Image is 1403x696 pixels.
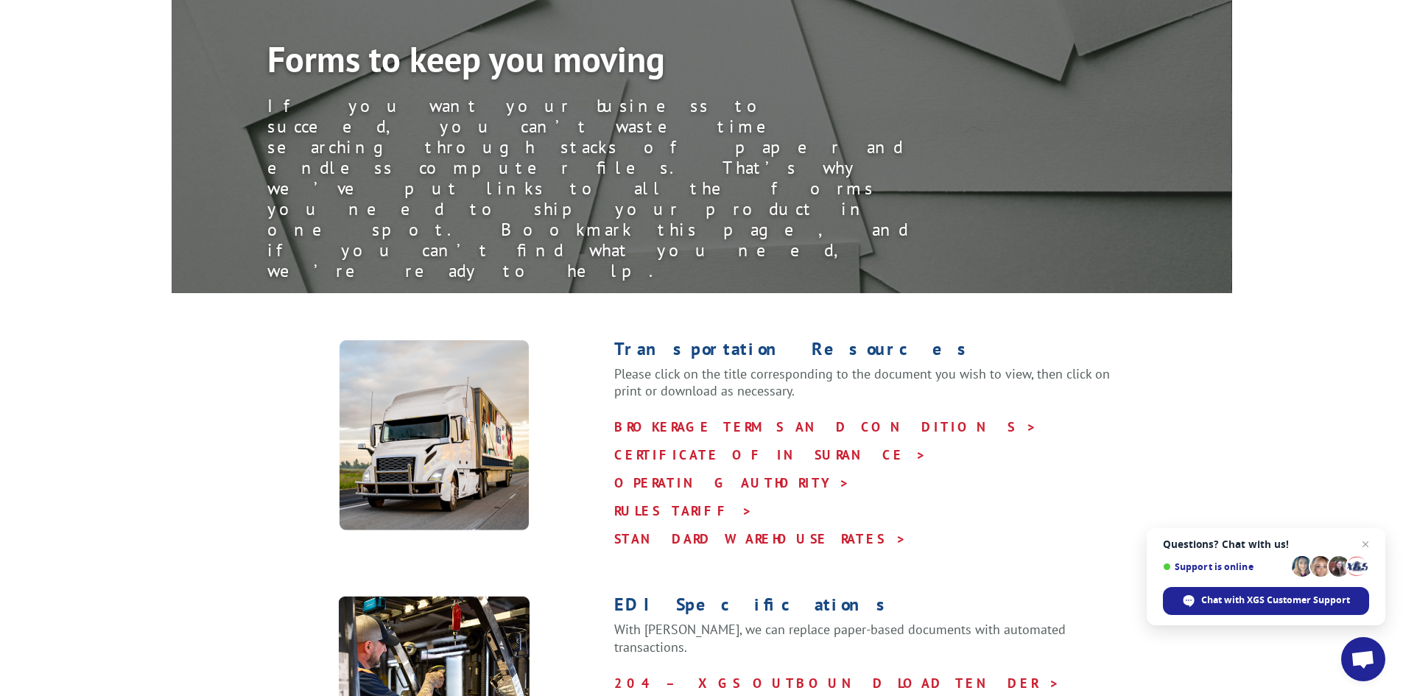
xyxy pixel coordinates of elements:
a: RULES TARIFF > [614,502,753,519]
span: Close chat [1357,535,1374,553]
a: OPERATING AUTHORITY > [614,474,850,491]
div: Chat with XGS Customer Support [1163,587,1369,615]
h1: Forms to keep you moving [267,41,930,84]
a: CERTIFICATE OF INSURANCE > [614,446,926,463]
h1: EDI Specifications [614,596,1139,621]
a: STANDARD WAREHOUSE RATES > [614,530,907,547]
img: XpressGlobal_Resources [339,340,530,531]
a: 204 – XGS OUTBOUND LOAD TENDER > [614,675,1060,692]
div: Open chat [1341,637,1385,681]
span: Support is online [1163,561,1287,572]
span: Questions? Chat with us! [1163,538,1369,550]
h1: Transportation Resources [614,340,1139,365]
span: Chat with XGS Customer Support [1201,594,1350,607]
div: If you want your business to succeed, you can’t waste time searching through stacks of paper and ... [267,96,930,281]
p: With [PERSON_NAME], we can replace paper-based documents with automated transactions. [614,621,1139,669]
p: Please click on the title corresponding to the document you wish to view, then click on print or ... [614,365,1139,414]
a: BROKERAGE TERMS AND CONDITIONS > [614,418,1037,435]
